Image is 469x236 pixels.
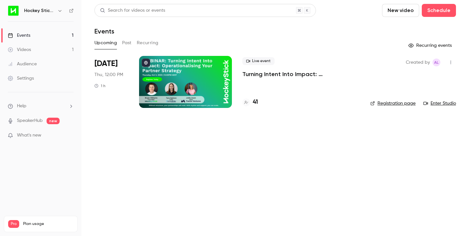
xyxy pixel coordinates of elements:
[406,59,430,66] span: Created by
[433,59,440,66] span: Alison Logue
[94,56,129,108] div: Oct 2 Thu, 12:00 PM (Australia/Melbourne)
[8,75,34,82] div: Settings
[423,100,456,107] a: Enter Studio
[94,72,123,78] span: Thu, 12:00 PM
[94,27,114,35] h1: Events
[94,38,117,48] button: Upcoming
[122,38,132,48] button: Past
[434,59,439,66] span: AL
[253,98,258,107] h4: 41
[17,117,43,124] a: SpeakerHub
[47,118,60,124] span: new
[94,59,118,69] span: [DATE]
[100,7,165,14] div: Search for videos or events
[17,103,26,110] span: Help
[24,7,55,14] h6: Hockey Stick Advisory
[370,100,416,107] a: Registration page
[8,32,30,39] div: Events
[23,221,73,227] span: Plan usage
[8,220,19,228] span: Pro
[8,103,74,110] li: help-dropdown-opener
[242,98,258,107] a: 41
[242,70,360,78] a: Turning Intent Into Impact: Operationalising Your Partner Strategy
[8,46,31,53] div: Videos
[17,132,41,139] span: What's new
[66,133,74,138] iframe: Noticeable Trigger
[137,38,159,48] button: Recurring
[94,83,106,88] div: 1 h
[8,61,37,67] div: Audience
[405,40,456,51] button: Recurring events
[242,57,275,65] span: Live event
[8,6,19,16] img: Hockey Stick Advisory
[382,4,419,17] button: New video
[422,4,456,17] button: Schedule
